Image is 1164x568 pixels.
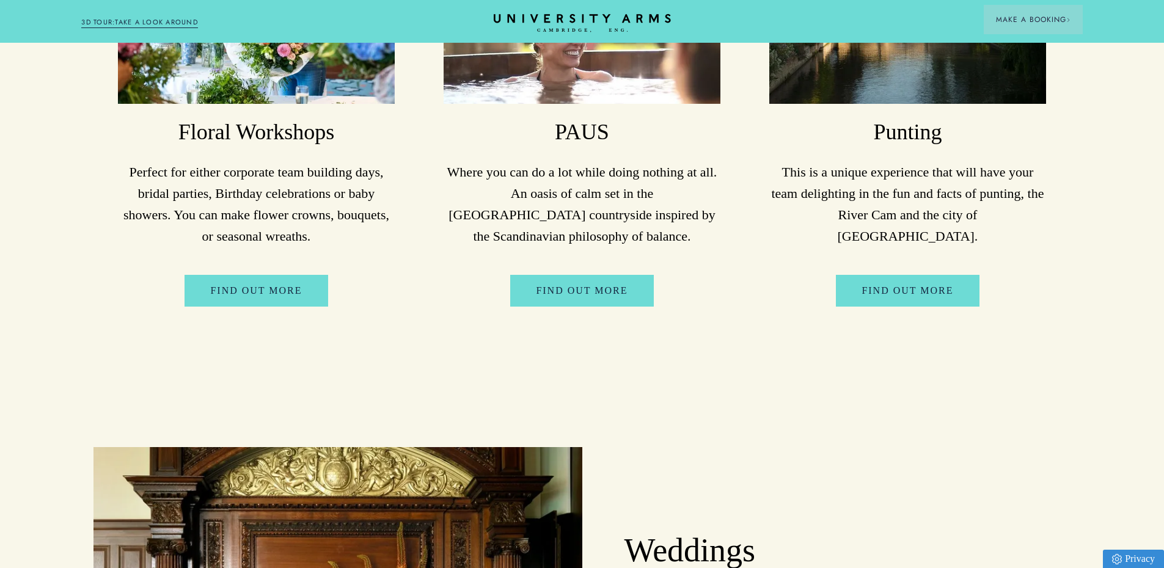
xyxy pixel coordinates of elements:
span: Make a Booking [996,14,1071,25]
a: FIND OUT MORE [836,275,979,307]
h3: PAUS [444,118,720,147]
button: Make a BookingArrow icon [984,5,1083,34]
img: Arrow icon [1066,18,1071,22]
a: Privacy [1103,550,1164,568]
p: Where you can do a lot while doing nothing at all. An oasis of calm set in the [GEOGRAPHIC_DATA] ... [444,161,720,247]
img: Privacy [1112,554,1122,564]
a: 3D TOUR:TAKE A LOOK AROUND [81,17,198,28]
a: Home [494,14,671,33]
a: FIND OUT MORE [185,275,328,307]
a: FIND OUT MORE [510,275,653,307]
p: Perfect for either corporate team building days, bridal parties, Birthday celebrations or baby sh... [118,161,394,247]
h3: Floral Workshops [118,118,394,147]
h3: Punting [769,118,1045,147]
p: This is a unique experience that will have your team delighting in the fun and facts of punting, ... [769,161,1045,247]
